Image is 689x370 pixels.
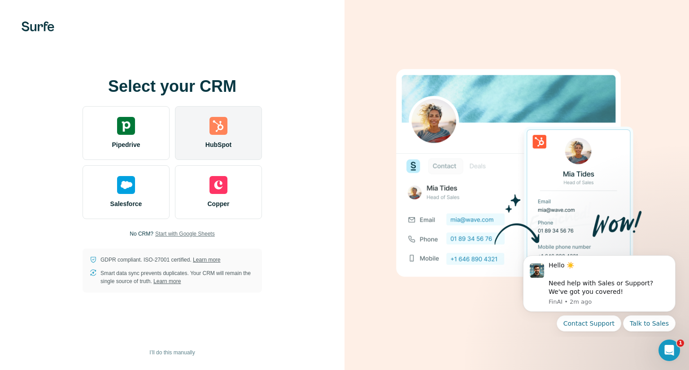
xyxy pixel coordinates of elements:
[83,77,262,95] h1: Select your CRM
[208,199,230,208] span: Copper
[130,230,153,238] p: No CRM?
[100,256,220,264] p: GDPR compliant. ISO-27001 certified.
[209,176,227,194] img: copper's logo
[112,140,140,149] span: Pipedrive
[209,117,227,135] img: hubspot's logo
[22,22,54,31] img: Surfe's logo
[658,340,680,361] iframe: Intercom live chat
[193,257,220,263] a: Learn more
[205,140,231,149] span: HubSpot
[153,278,181,284] a: Learn more
[677,340,684,347] span: 1
[510,248,689,337] iframe: Intercom notifications message
[100,269,255,285] p: Smart data sync prevents duplicates. Your CRM will remain the single source of truth.
[391,55,642,315] img: HUBSPOT image
[143,346,201,359] button: I’ll do this manually
[110,199,142,208] span: Salesforce
[149,348,195,357] span: I’ll do this manually
[117,176,135,194] img: salesforce's logo
[117,117,135,135] img: pipedrive's logo
[155,230,215,238] button: Start with Google Sheets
